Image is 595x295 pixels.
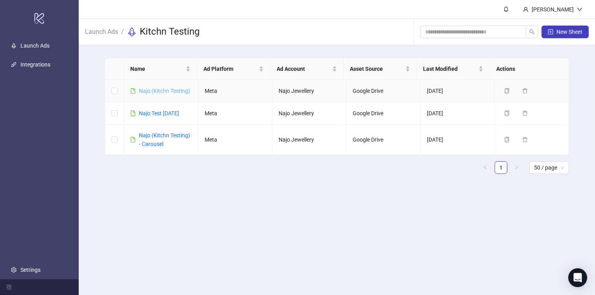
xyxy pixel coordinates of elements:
[534,162,564,173] span: 50 / page
[346,102,420,125] td: Google Drive
[130,88,136,94] span: file
[522,88,528,94] span: delete
[130,137,136,142] span: file
[514,165,519,170] span: right
[523,7,528,12] span: user
[139,132,190,147] a: Najo (Kitchn Testing) - Carousel
[495,161,507,174] li: 1
[270,58,344,80] th: Ad Account
[510,161,523,174] button: right
[350,65,404,73] span: Asset Source
[198,125,272,155] td: Meta
[344,58,417,80] th: Asset Source
[277,65,331,73] span: Ad Account
[139,88,190,94] a: Najo (Kitchn Testing)
[6,284,12,290] span: menu-fold
[423,65,477,73] span: Last Modified
[130,111,136,116] span: file
[479,161,492,174] button: left
[83,27,120,35] a: Launch Ads
[346,80,420,102] td: Google Drive
[479,161,492,174] li: Previous Page
[121,26,124,38] li: /
[504,111,510,116] span: copy
[198,80,272,102] td: Meta
[495,162,507,173] a: 1
[421,102,495,125] td: [DATE]
[528,5,577,14] div: [PERSON_NAME]
[124,58,197,80] th: Name
[140,26,200,38] h3: Kitchn Testing
[529,29,535,35] span: search
[139,110,179,116] a: Najo Test [DATE]
[510,161,523,174] li: Next Page
[20,42,50,49] a: Launch Ads
[272,125,346,155] td: Najo Jewellery
[272,80,346,102] td: Najo Jewellery
[503,6,509,12] span: bell
[522,111,528,116] span: delete
[346,125,420,155] td: Google Drive
[130,65,184,73] span: Name
[272,102,346,125] td: Najo Jewellery
[197,58,270,80] th: Ad Platform
[198,102,272,125] td: Meta
[504,88,510,94] span: copy
[421,80,495,102] td: [DATE]
[490,58,563,80] th: Actions
[421,125,495,155] td: [DATE]
[483,165,488,170] span: left
[529,161,569,174] div: Page Size
[417,58,490,80] th: Last Modified
[203,65,257,73] span: Ad Platform
[568,268,587,287] div: Open Intercom Messenger
[20,267,41,273] a: Settings
[548,29,553,35] span: plus-square
[522,137,528,142] span: delete
[504,137,510,142] span: copy
[556,29,582,35] span: New Sheet
[541,26,589,38] button: New Sheet
[20,61,50,68] a: Integrations
[127,27,137,37] span: rocket
[577,7,582,12] span: down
